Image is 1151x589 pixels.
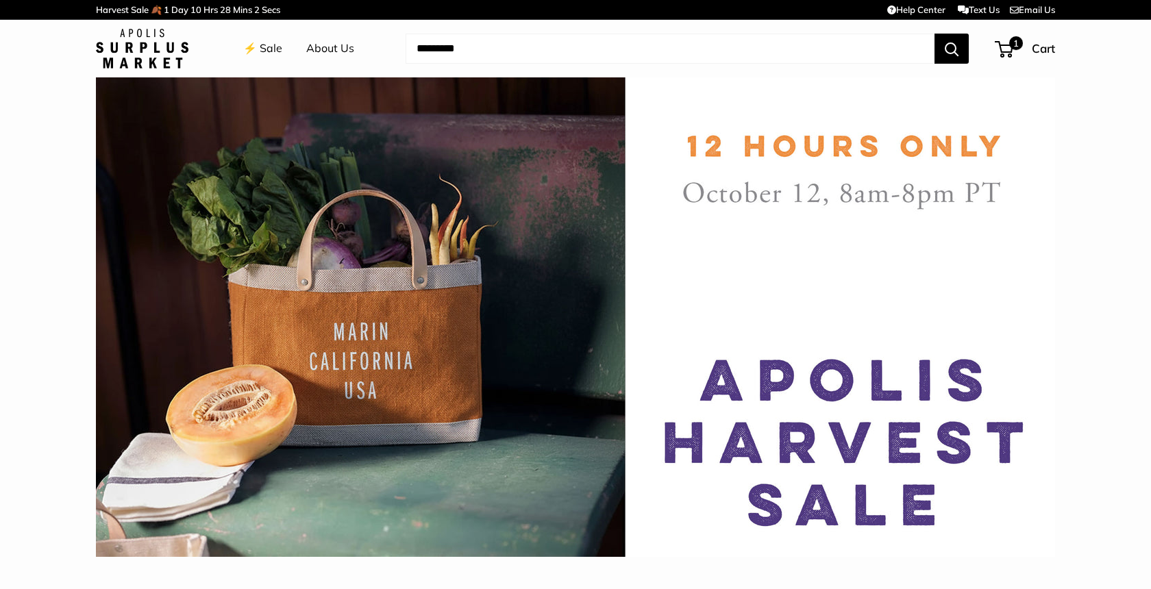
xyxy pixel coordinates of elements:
a: ⚡️ Sale [243,38,282,59]
a: Email Us [1010,4,1055,15]
span: 28 [220,4,231,15]
input: Search... [406,34,935,64]
a: 1 Cart [996,38,1055,60]
a: About Us [306,38,354,59]
a: Text Us [958,4,1000,15]
button: Search [935,34,969,64]
span: 2 [254,4,260,15]
span: 10 [190,4,201,15]
span: Day [171,4,188,15]
a: Help Center [887,4,945,15]
span: 1 [1009,36,1023,50]
span: Mins [233,4,252,15]
span: 1 [164,4,169,15]
span: Hrs [203,4,218,15]
span: Secs [262,4,280,15]
img: Apolis: Surplus Market [96,29,188,68]
span: Cart [1032,41,1055,55]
